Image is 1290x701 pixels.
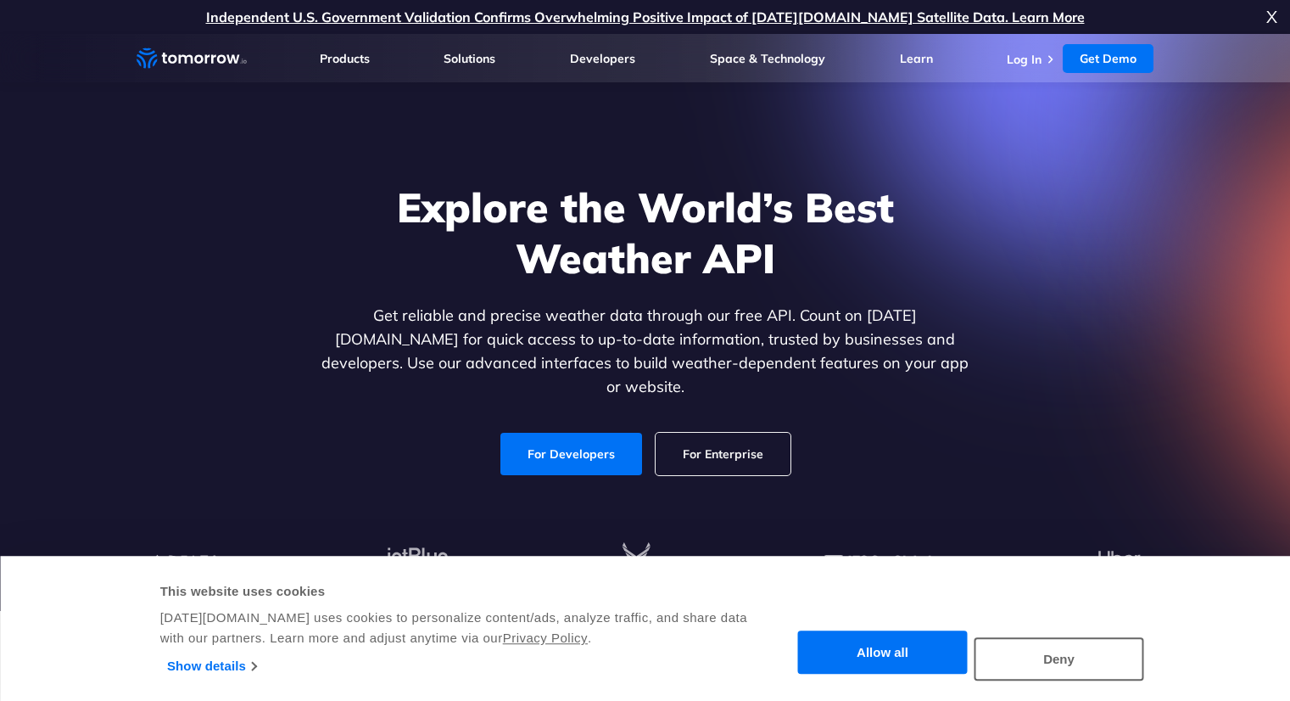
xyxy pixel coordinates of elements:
a: Learn [900,51,933,66]
a: Privacy Policy [503,631,588,645]
a: Independent U.S. Government Validation Confirms Overwhelming Positive Impact of [DATE][DOMAIN_NAM... [206,8,1085,25]
a: Get Demo [1063,44,1153,73]
a: Space & Technology [710,51,825,66]
div: This website uses cookies [160,581,750,602]
button: Allow all [798,631,968,675]
a: Products [320,51,370,66]
h1: Explore the World’s Best Weather API [318,182,973,283]
a: Show details [167,653,256,679]
p: Get reliable and precise weather data through our free API. Count on [DATE][DOMAIN_NAME] for quic... [318,304,973,399]
a: Developers [570,51,635,66]
div: [DATE][DOMAIN_NAME] uses cookies to personalize content/ads, analyze traffic, and share data with... [160,608,750,648]
a: Solutions [444,51,495,66]
a: For Enterprise [656,433,790,475]
button: Deny [974,637,1144,681]
a: Log In [1007,52,1041,67]
a: Home link [137,46,247,71]
a: For Developers [500,433,642,475]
